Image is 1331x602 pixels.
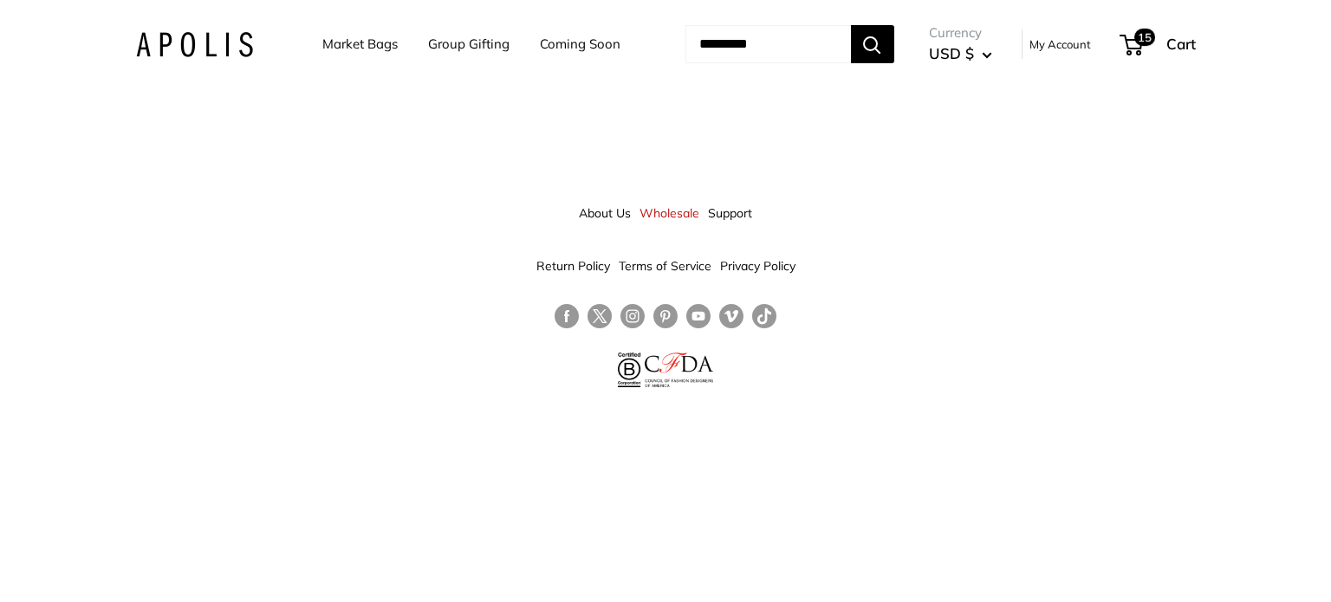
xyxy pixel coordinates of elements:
a: Group Gifting [428,32,510,56]
span: 15 [1133,29,1154,46]
a: Follow us on YouTube [686,304,711,329]
span: Currency [929,21,992,45]
img: Apolis [136,32,253,57]
span: Cart [1166,35,1196,53]
a: Support [708,197,752,229]
a: Follow us on Tumblr [752,304,776,329]
a: About Us [579,197,631,229]
a: Follow us on Facebook [555,304,579,329]
a: Follow us on Pinterest [653,304,678,329]
a: Follow us on Twitter [588,304,612,335]
a: My Account [1029,34,1091,55]
a: 15 Cart [1121,30,1196,58]
a: Market Bags [322,32,398,56]
a: Follow us on Instagram [620,304,645,329]
button: Search [851,25,894,63]
img: Council of Fashion Designers of America Member [645,353,713,387]
a: Wholesale [640,197,699,229]
button: USD $ [929,40,992,68]
img: Certified B Corporation [618,353,641,387]
span: USD $ [929,44,974,62]
a: Follow us on Vimeo [719,304,743,329]
input: Search... [685,25,851,63]
a: Coming Soon [540,32,620,56]
a: Privacy Policy [720,250,795,282]
a: Terms of Service [619,250,711,282]
a: Return Policy [536,250,610,282]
